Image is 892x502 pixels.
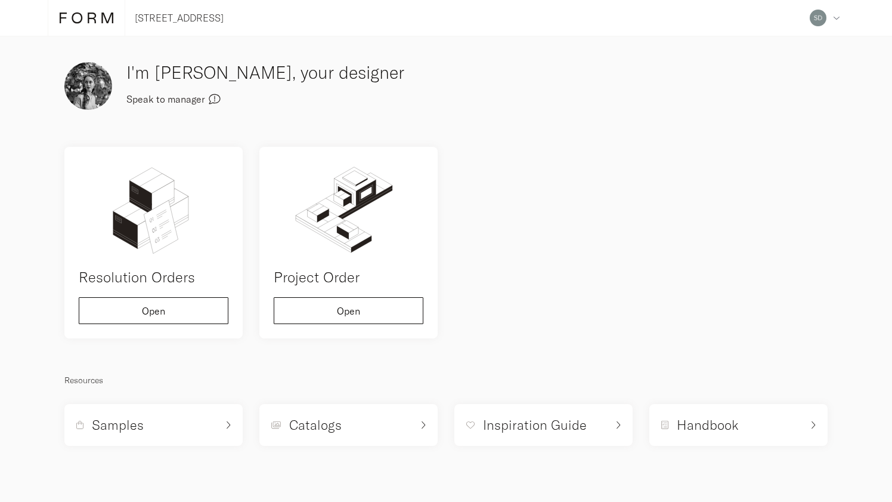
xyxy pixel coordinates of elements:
[274,297,423,324] button: Open
[64,62,112,110] img: IMG_6973.JPG
[79,266,228,288] h4: Resolution Orders
[126,85,219,112] button: Speak to manager
[274,266,423,288] h4: Project Order
[289,416,342,434] h5: Catalogs
[92,416,144,434] h5: Samples
[126,60,487,85] h3: I'm [PERSON_NAME], your designer
[64,373,828,387] p: Resources
[483,416,587,434] h5: Inspiration Guide
[79,161,228,257] img: remedial-order.svg
[274,161,423,257] img: order.svg
[810,10,826,26] img: b647ec528f62c55c85593a7165354c0d
[337,306,360,316] span: Open
[126,94,205,104] span: Speak to manager
[142,306,165,316] span: Open
[79,297,228,324] button: Open
[677,416,739,434] h5: Handbook
[135,11,224,25] p: [STREET_ADDRESS]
